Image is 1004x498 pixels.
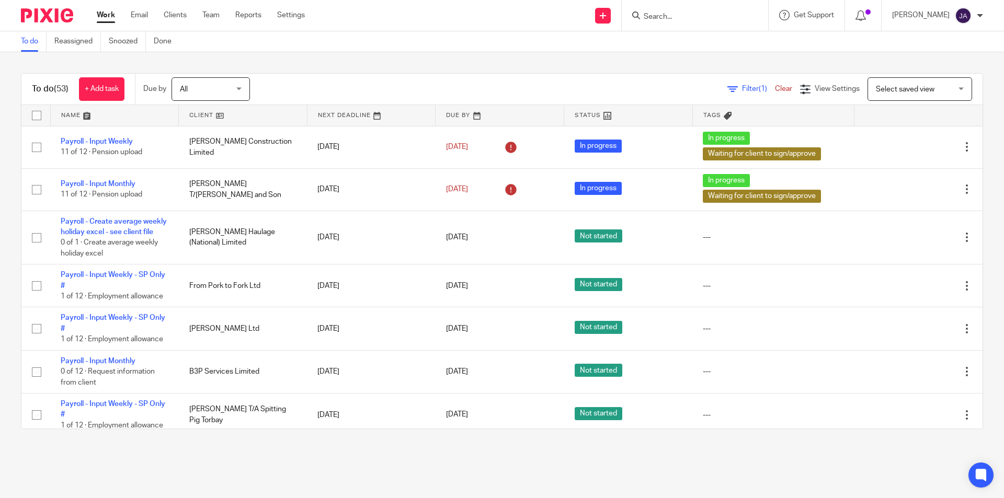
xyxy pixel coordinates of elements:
span: In progress [575,182,622,195]
td: [DATE] [307,350,436,393]
a: Done [154,31,179,52]
a: Payroll - Input Weekly - SP Only # [61,400,165,418]
div: --- [703,410,843,420]
span: [DATE] [446,282,468,289]
span: [DATE] [446,143,468,150]
span: [DATE] [446,186,468,193]
a: Email [131,10,148,20]
a: Clients [164,10,187,20]
a: Reports [235,10,261,20]
div: --- [703,232,843,242]
span: (53) [54,85,69,93]
a: Settings [277,10,305,20]
td: [DATE] [307,307,436,350]
img: svg%3E [955,7,972,24]
span: In progress [703,174,750,187]
a: Team [202,10,220,20]
td: [PERSON_NAME] T/[PERSON_NAME] and Son [179,168,307,211]
span: In progress [575,140,622,153]
span: In progress [703,132,750,145]
span: 11 of 12 · Pension upload [61,149,142,156]
span: Filter [742,85,775,92]
span: 1 of 12 · Employment allowance [61,422,163,429]
p: [PERSON_NAME] [892,10,950,20]
div: --- [703,281,843,291]
a: + Add task [79,77,124,101]
td: From Pork to Fork Ltd [179,264,307,307]
span: Select saved view [876,86,934,93]
a: Clear [775,85,792,92]
span: View Settings [815,85,860,92]
td: [PERSON_NAME] Ltd [179,307,307,350]
span: [DATE] [446,411,468,419]
span: All [180,86,188,93]
a: Payroll - Input Weekly - SP Only # [61,314,165,332]
span: Not started [575,278,622,291]
a: Snoozed [109,31,146,52]
a: Payroll - Create average weekly holiday excel - see client file [61,218,167,236]
td: [PERSON_NAME] T/A Spitting Pig Torbay [179,393,307,436]
span: Not started [575,407,622,420]
div: --- [703,366,843,377]
a: Reassigned [54,31,101,52]
span: 1 of 12 · Employment allowance [61,335,163,343]
td: [PERSON_NAME] Haulage (National) Limited [179,211,307,264]
img: Pixie [21,8,73,22]
a: Payroll - Input Weekly [61,138,133,145]
span: Tags [703,112,721,118]
a: Payroll - Input Monthly [61,180,135,188]
input: Search [643,13,737,22]
div: --- [703,323,843,334]
td: B3P Services Limited [179,350,307,393]
h1: To do [32,84,69,95]
span: [DATE] [446,325,468,332]
span: Waiting for client to sign/approve [703,147,821,160]
span: 0 of 12 · Request information from client [61,368,155,386]
span: [DATE] [446,368,468,375]
td: [DATE] [307,126,436,168]
span: Get Support [794,11,834,19]
td: [DATE] [307,393,436,436]
span: [DATE] [446,234,468,241]
td: [DATE] [307,264,436,307]
p: Due by [143,84,166,94]
span: Not started [575,321,622,334]
span: Not started [575,229,622,242]
a: Payroll - Input Weekly - SP Only # [61,271,165,289]
td: [DATE] [307,168,436,211]
a: Payroll - Input Monthly [61,357,135,365]
a: To do [21,31,47,52]
a: Work [97,10,115,20]
span: Not started [575,364,622,377]
span: Waiting for client to sign/approve [703,190,821,203]
span: (1) [759,85,767,92]
span: 11 of 12 · Pension upload [61,191,142,199]
span: 1 of 12 · Employment allowance [61,293,163,300]
td: [PERSON_NAME] Construction Limited [179,126,307,168]
td: [DATE] [307,211,436,264]
span: 0 of 1 · Create average weekly holiday excel [61,239,158,257]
